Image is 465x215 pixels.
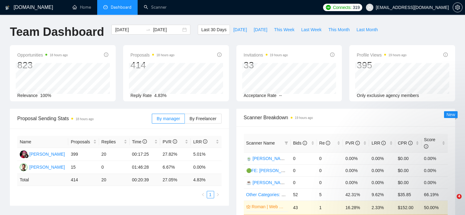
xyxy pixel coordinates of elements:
[132,139,147,144] span: Time
[198,25,230,35] button: Last 30 Days
[68,161,99,174] td: 15
[111,5,131,10] span: Dashboard
[291,164,317,176] td: 0
[191,161,221,174] td: 0.00%
[76,117,93,121] time: 18 hours ago
[328,26,350,33] span: This Month
[246,141,275,145] span: Scanner Name
[102,138,122,145] span: Replies
[68,174,99,186] td: 414
[50,53,68,57] time: 18 hours ago
[156,53,174,57] time: 18 hours ago
[143,139,147,144] span: info-circle
[68,148,99,161] td: 399
[372,141,386,145] span: LRR
[408,141,413,145] span: info-circle
[345,141,360,145] span: PVR
[453,5,462,10] span: setting
[330,53,334,57] span: info-circle
[295,116,313,120] time: 19 hours ago
[131,51,175,59] span: Proposals
[103,5,108,9] span: dashboard
[421,200,448,214] td: 50.00%
[424,144,428,149] span: info-circle
[104,53,108,57] span: info-circle
[17,93,38,98] span: Relevance
[317,164,343,176] td: 0
[244,114,448,121] span: Scanner Breakdown
[246,156,353,161] a: 🍵 [PERSON_NAME] | Web Wide: 23/07 - Bid in Range
[317,188,343,200] td: 5
[303,141,307,145] span: info-circle
[131,93,152,98] span: Reply Rate
[130,148,160,161] td: 00:17:25
[24,154,29,158] img: gigradar-bm.png
[356,26,378,33] span: Last Month
[115,26,143,33] input: Start date
[333,4,351,11] span: Connects:
[326,141,330,145] span: info-circle
[191,174,221,186] td: 4.83 %
[301,26,322,33] span: Last Week
[357,93,419,98] span: Only exclusive agency members
[17,115,152,122] span: Proposal Sending Stats
[444,194,459,209] iframe: Intercom live chat
[17,174,68,186] td: Total
[291,188,317,200] td: 52
[343,200,369,214] td: 16.28%
[20,150,27,158] img: D
[369,152,395,164] td: 0.00%
[319,141,330,145] span: Re
[381,141,386,145] span: info-circle
[325,25,353,35] button: This Month
[160,161,191,174] td: 6.67%
[29,164,65,171] div: [PERSON_NAME]
[20,151,65,156] a: D[PERSON_NAME]
[353,4,359,11] span: 319
[298,25,325,35] button: Last Week
[254,26,267,33] span: [DATE]
[317,176,343,188] td: 0
[270,53,288,57] time: 19 hours ago
[446,112,455,117] span: New
[291,200,317,214] td: 43
[252,203,287,210] a: Roman | Web Wide: 09/16 - Bid in Range
[5,3,10,13] img: logo
[144,5,167,10] a: searchScanner
[357,59,406,71] div: 395
[201,193,205,196] span: left
[163,139,177,144] span: PVR
[246,168,295,173] a: 🟢FE: [PERSON_NAME]
[317,200,343,214] td: 1
[343,176,369,188] td: 0.00%
[291,152,317,164] td: 0
[398,141,412,145] span: CPR
[199,191,207,198] li: Previous Page
[244,93,277,98] span: Acceptance Rate
[68,136,99,148] th: Proposals
[160,174,191,186] td: 27.05 %
[146,27,151,32] span: to
[453,2,463,12] button: setting
[130,161,160,174] td: 01:46:28
[191,148,221,161] td: 5.01%
[343,188,369,200] td: 42.31%
[293,141,307,145] span: Bids
[131,59,175,71] div: 414
[99,174,130,186] td: 20
[157,116,180,121] span: By manager
[424,137,435,149] span: Score
[17,136,68,148] th: Name
[153,26,181,33] input: End date
[357,51,406,59] span: Profile Views
[99,136,130,148] th: Replies
[207,191,214,198] a: 1
[214,191,222,198] button: right
[283,138,289,148] span: filter
[367,5,372,10] span: user
[274,26,294,33] span: This Week
[71,138,92,145] span: Proposals
[10,25,104,39] h1: Team Dashboard
[317,152,343,164] td: 0
[244,51,288,59] span: Invitations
